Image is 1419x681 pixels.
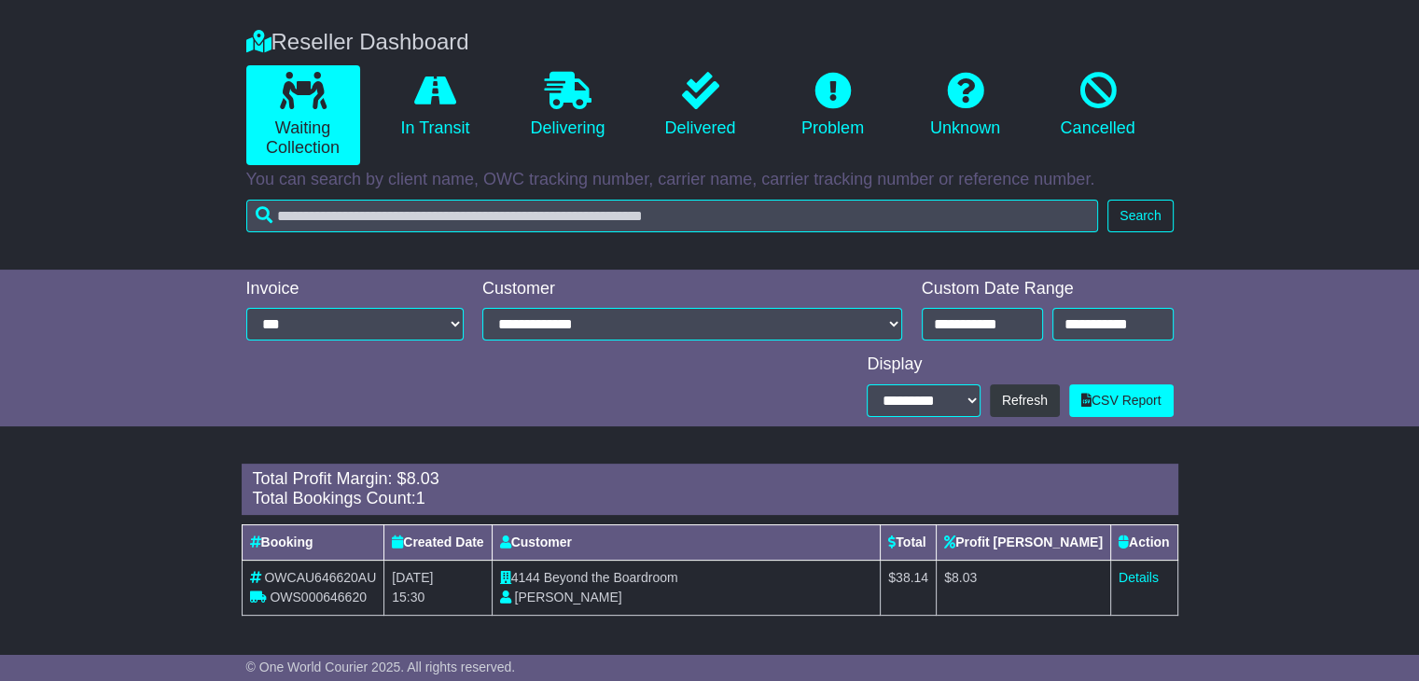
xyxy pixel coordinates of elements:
span: OWS000646620 [270,590,367,605]
th: Profit [PERSON_NAME] [937,524,1111,560]
a: In Transit [379,65,493,146]
th: Total [881,524,937,560]
div: Total Profit Margin: $ [253,469,1167,490]
span: 8.03 [952,570,977,585]
th: Booking [242,524,384,560]
a: Cancelled [1041,65,1155,146]
span: © One World Courier 2025. All rights reserved. [246,660,516,674]
div: Custom Date Range [922,279,1174,299]
a: Delivered [644,65,758,146]
th: Created Date [384,524,492,560]
th: Customer [492,524,881,560]
span: 8.03 [407,469,439,488]
span: 1 [416,489,425,507]
span: [DATE] [392,570,433,585]
span: 38.14 [896,570,928,585]
a: Details [1119,570,1159,585]
p: You can search by client name, OWC tracking number, carrier name, carrier tracking number or refe... [246,170,1174,190]
a: Unknown [909,65,1023,146]
a: Waiting Collection [246,65,360,165]
div: Customer [482,279,903,299]
a: CSV Report [1069,384,1174,417]
th: Action [1110,524,1177,560]
span: OWCAU646620AU [264,570,376,585]
button: Refresh [990,384,1060,417]
span: Beyond the Boardroom [544,570,678,585]
td: $ [881,560,937,615]
a: Problem [776,65,890,146]
span: 15:30 [392,590,424,605]
div: Invoice [246,279,465,299]
button: Search [1107,200,1173,232]
div: Display [867,354,1173,375]
span: 4144 [511,570,540,585]
span: [PERSON_NAME] [514,590,621,605]
a: Delivering [511,65,625,146]
td: $ [937,560,1111,615]
div: Reseller Dashboard [237,29,1183,56]
div: Total Bookings Count: [253,489,1167,509]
